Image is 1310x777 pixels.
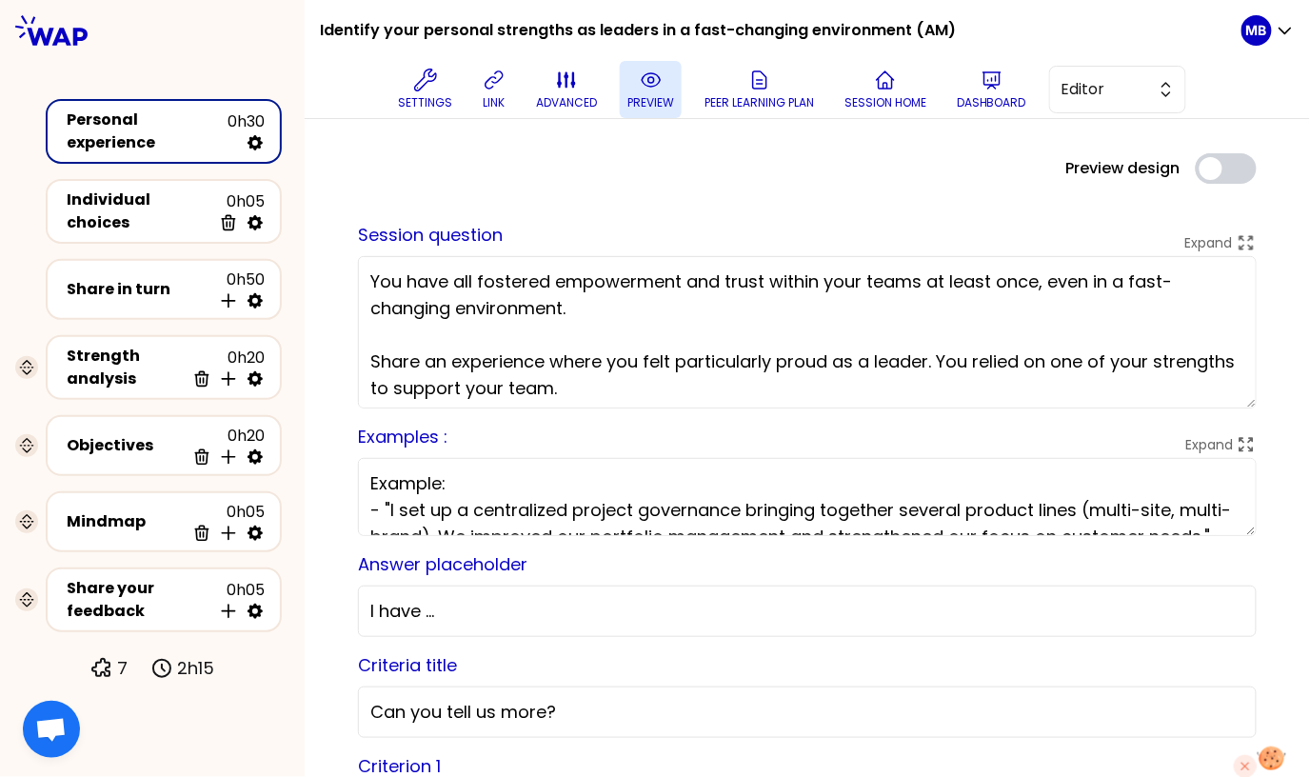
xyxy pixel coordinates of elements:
div: Objectives [67,434,185,457]
div: 0h50 [211,269,265,310]
textarea: Example: - "I set up a centralized project governance bringing together several product lines (mu... [358,458,1257,536]
label: Answer placeholder [358,552,527,576]
p: Dashboard [957,95,1026,110]
button: Editor [1049,66,1186,113]
p: Peer learning plan [705,95,814,110]
p: 7 [117,655,128,682]
div: 0h05 [211,190,265,232]
button: preview [620,61,682,118]
p: Expand [1185,233,1233,252]
div: Share in turn [67,278,211,301]
div: Strength analysis [67,345,185,390]
label: Preview design [1066,157,1181,180]
div: 0h20 [185,347,265,388]
span: Editor [1062,78,1147,101]
p: Session home [844,95,926,110]
button: Session home [837,61,934,118]
div: 0h05 [211,579,265,621]
p: MB [1246,21,1267,40]
label: Examples : [358,425,447,448]
div: Personal experience [67,109,228,154]
div: 0h30 [228,110,265,152]
div: Share your feedback [67,577,211,623]
p: Expand [1185,435,1233,454]
button: Peer learning plan [697,61,822,118]
label: Session question [358,223,503,247]
p: Settings [398,95,452,110]
button: MB [1241,15,1295,46]
button: Settings [390,61,460,118]
div: 0h20 [185,425,265,467]
label: Criteria title [358,653,457,677]
p: advanced [536,95,597,110]
a: Ouvrir le chat [23,701,80,758]
button: Dashboard [949,61,1034,118]
button: link [475,61,513,118]
div: Mindmap [67,510,185,533]
div: Individual choices [67,189,211,234]
p: preview [627,95,674,110]
button: advanced [528,61,605,118]
p: 2h15 [177,655,214,682]
p: link [484,95,506,110]
div: 0h05 [185,501,265,543]
textarea: You have all fostered empowerment and trust within your teams at least once, even in a fast-chang... [358,256,1257,408]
